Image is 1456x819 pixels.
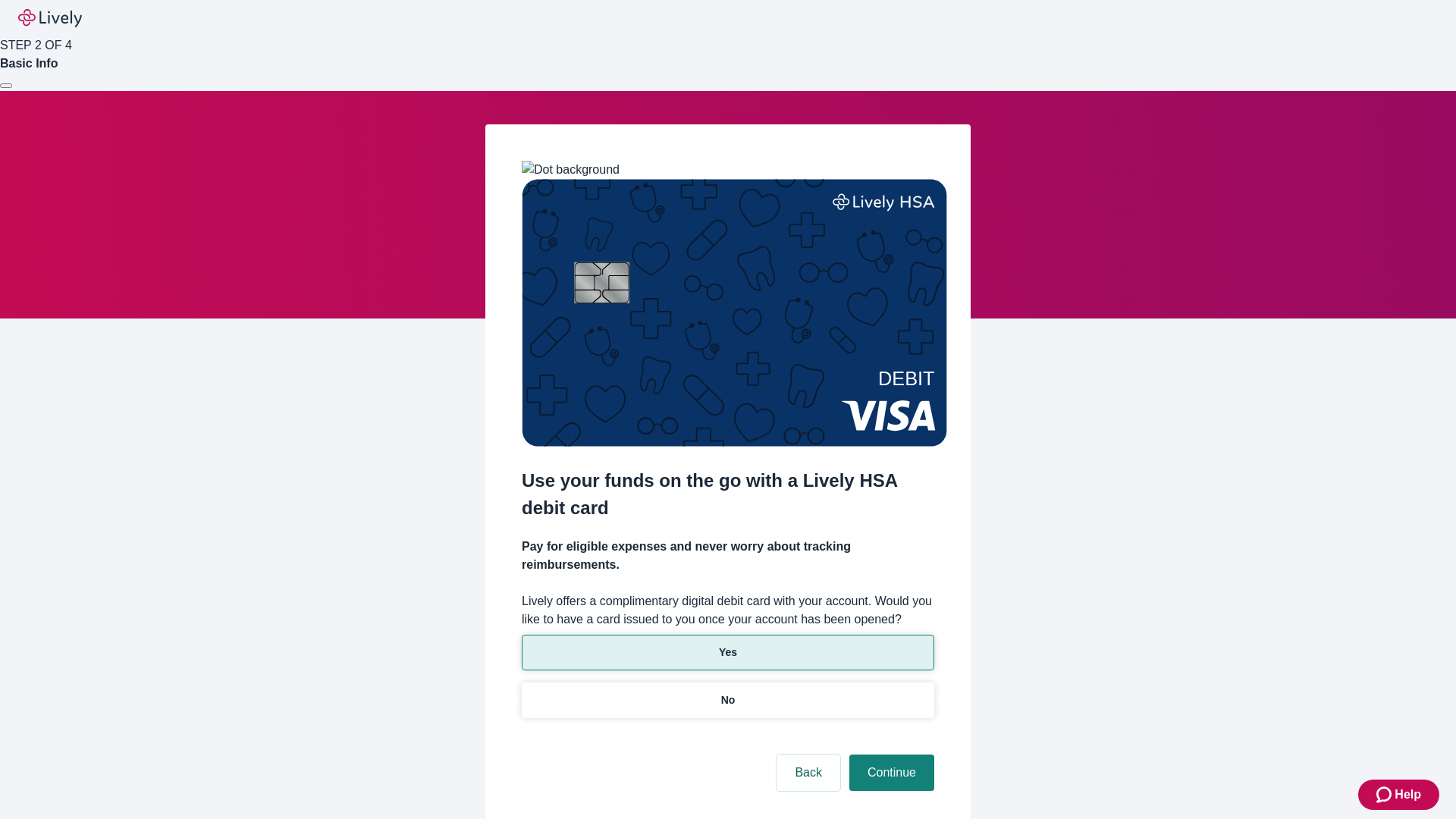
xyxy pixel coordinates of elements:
[522,179,947,447] img: Debit card
[777,755,840,791] button: Back
[522,467,934,522] h2: Use your funds on the go with a Lively HSA debit card
[18,9,82,27] img: Lively
[721,692,736,708] p: No
[522,682,934,718] button: No
[1376,786,1395,804] svg: Zendesk support icon
[849,755,934,791] button: Continue
[522,592,934,629] label: Lively offers a complimentary digital debit card with your account. Would you like to have a card...
[1395,786,1421,804] span: Help
[1358,780,1439,810] button: Zendesk support iconHelp
[522,538,934,574] h4: Pay for eligible expenses and never worry about tracking reimbursements.
[522,635,934,670] button: Yes
[522,161,620,179] img: Dot background
[719,645,737,661] p: Yes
